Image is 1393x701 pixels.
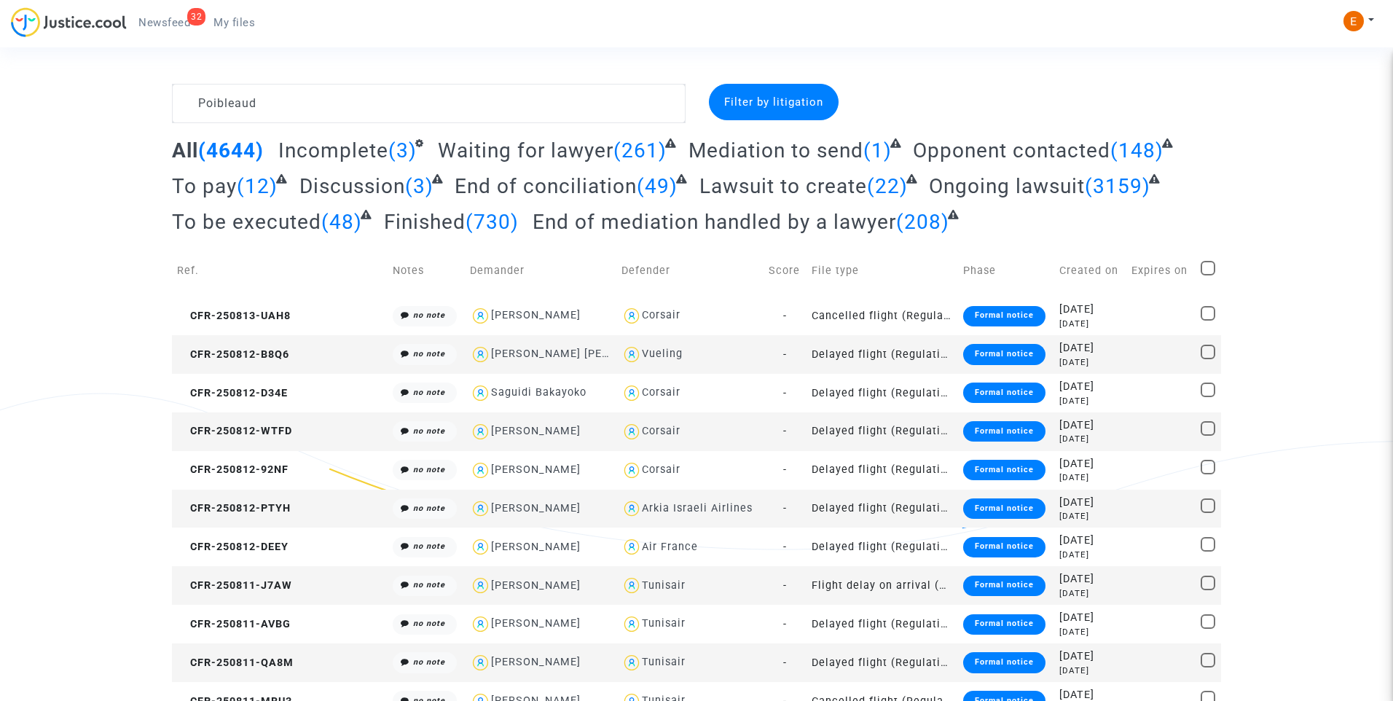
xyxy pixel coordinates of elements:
[1343,11,1364,31] img: ACg8ocIeiFvHKe4dA5oeRFd_CiCnuxWUEc1A2wYhRJE3TTWt=s96-c
[470,536,491,557] img: icon-user.svg
[1054,245,1126,297] td: Created on
[1059,302,1121,318] div: [DATE]
[187,8,205,26] div: 32
[413,349,445,359] i: no note
[963,614,1045,635] div: Formal notice
[637,174,678,198] span: (49)
[413,504,445,513] i: no note
[783,425,787,437] span: -
[237,174,278,198] span: (12)
[621,421,643,442] img: icon-user.svg
[783,310,787,322] span: -
[172,210,321,234] span: To be executed
[963,537,1045,557] div: Formal notice
[470,498,491,520] img: icon-user.svg
[413,580,445,590] i: no note
[783,579,787,592] span: -
[172,245,388,297] td: Ref.
[491,579,581,592] div: [PERSON_NAME]
[177,502,291,514] span: CFR-250812-PTYH
[413,465,445,474] i: no note
[1059,456,1121,472] div: [DATE]
[783,657,787,669] span: -
[642,541,698,553] div: Air France
[1059,318,1121,330] div: [DATE]
[621,344,643,365] img: icon-user.svg
[470,460,491,481] img: icon-user.svg
[127,12,202,34] a: 32Newsfeed
[699,174,867,198] span: Lawsuit to create
[1059,495,1121,511] div: [DATE]
[1059,510,1121,522] div: [DATE]
[642,502,753,514] div: Arkia Israeli Airlines
[807,528,958,566] td: Delayed flight (Regulation EC 261/2004)
[963,576,1045,596] div: Formal notice
[621,536,643,557] img: icon-user.svg
[621,652,643,673] img: icon-user.svg
[413,657,445,667] i: no note
[621,383,643,404] img: icon-user.svg
[438,138,613,162] span: Waiting for lawyer
[807,490,958,528] td: Delayed flight (Regulation EC 261/2004)
[413,426,445,436] i: no note
[783,348,787,361] span: -
[172,138,198,162] span: All
[613,138,667,162] span: (261)
[621,460,643,481] img: icon-user.svg
[807,245,958,297] td: File type
[896,210,949,234] span: (208)
[491,502,581,514] div: [PERSON_NAME]
[1085,174,1150,198] span: (3159)
[491,386,586,399] div: Saguidi Bakayoko
[299,174,405,198] span: Discussion
[688,138,863,162] span: Mediation to send
[413,388,445,397] i: no note
[807,451,958,490] td: Delayed flight (Regulation EC 261/2004)
[783,463,787,476] span: -
[177,579,292,592] span: CFR-250811-J7AW
[470,383,491,404] img: icon-user.svg
[177,310,291,322] span: CFR-250813-UAH8
[413,310,445,320] i: no note
[470,614,491,635] img: icon-user.svg
[11,7,127,37] img: jc-logo.svg
[863,138,892,162] span: (1)
[963,383,1045,403] div: Formal notice
[470,575,491,596] img: icon-user.svg
[807,643,958,682] td: Delayed flight (Regulation EC 261/2004)
[470,652,491,673] img: icon-user.svg
[1059,533,1121,549] div: [DATE]
[807,335,958,374] td: Delayed flight (Regulation EC 261/2004)
[1059,379,1121,395] div: [DATE]
[621,614,643,635] img: icon-user.svg
[455,174,637,198] span: End of conciliation
[642,309,680,321] div: Corsair
[807,374,958,412] td: Delayed flight (Regulation EC 261/2004)
[491,309,581,321] div: [PERSON_NAME]
[1126,245,1196,297] td: Expires on
[491,541,581,553] div: [PERSON_NAME]
[642,425,680,437] div: Corsair
[1110,138,1164,162] span: (148)
[491,425,581,437] div: [PERSON_NAME]
[783,387,787,399] span: -
[491,463,581,476] div: [PERSON_NAME]
[465,245,616,297] td: Demander
[642,386,680,399] div: Corsair
[533,210,896,234] span: End of mediation handled by a lawyer
[642,656,686,668] div: Tunisair
[642,463,680,476] div: Corsair
[1059,395,1121,407] div: [DATE]
[963,306,1045,326] div: Formal notice
[1059,626,1121,638] div: [DATE]
[783,541,787,553] span: -
[388,138,417,162] span: (3)
[783,502,787,514] span: -
[764,245,807,297] td: Score
[278,138,388,162] span: Incomplete
[929,174,1085,198] span: Ongoing lawsuit
[963,344,1045,364] div: Formal notice
[783,618,787,630] span: -
[1059,649,1121,665] div: [DATE]
[1059,433,1121,445] div: [DATE]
